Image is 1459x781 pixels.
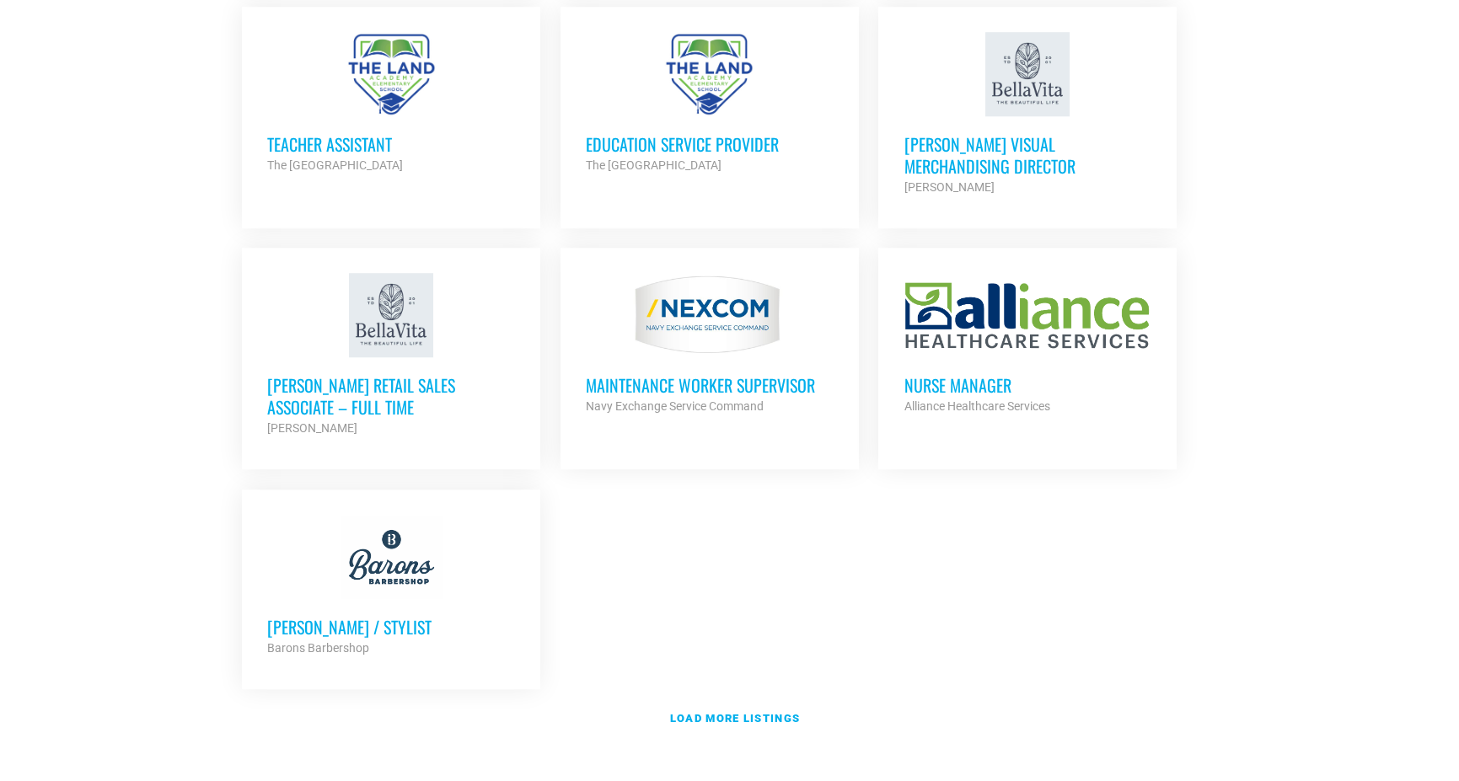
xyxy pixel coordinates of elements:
a: Nurse Manager Alliance Healthcare Services [878,248,1177,441]
a: Teacher Assistant The [GEOGRAPHIC_DATA] [242,7,540,201]
a: [PERSON_NAME] / Stylist Barons Barbershop [242,489,540,683]
h3: [PERSON_NAME] / Stylist [267,616,515,638]
h3: MAINTENANCE WORKER SUPERVISOR [586,374,834,396]
a: [PERSON_NAME] Retail Sales Associate – Full Time [PERSON_NAME] [242,248,540,463]
a: Load more listings [233,699,1227,738]
h3: [PERSON_NAME] Retail Sales Associate – Full Time [267,374,515,418]
strong: Barons Barbershop [267,641,369,655]
a: MAINTENANCE WORKER SUPERVISOR Navy Exchange Service Command [561,248,859,441]
a: [PERSON_NAME] Visual Merchandising Director [PERSON_NAME] [878,7,1177,222]
strong: Navy Exchange Service Command [586,399,764,413]
strong: Load more listings [670,712,800,725]
strong: The [GEOGRAPHIC_DATA] [586,158,721,172]
strong: The [GEOGRAPHIC_DATA] [267,158,403,172]
h3: [PERSON_NAME] Visual Merchandising Director [904,133,1151,177]
strong: [PERSON_NAME] [267,421,357,435]
a: Education Service Provider The [GEOGRAPHIC_DATA] [561,7,859,201]
strong: [PERSON_NAME] [904,180,994,194]
strong: Alliance Healthcare Services [904,399,1049,413]
h3: Teacher Assistant [267,133,515,155]
h3: Education Service Provider [586,133,834,155]
h3: Nurse Manager [904,374,1151,396]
